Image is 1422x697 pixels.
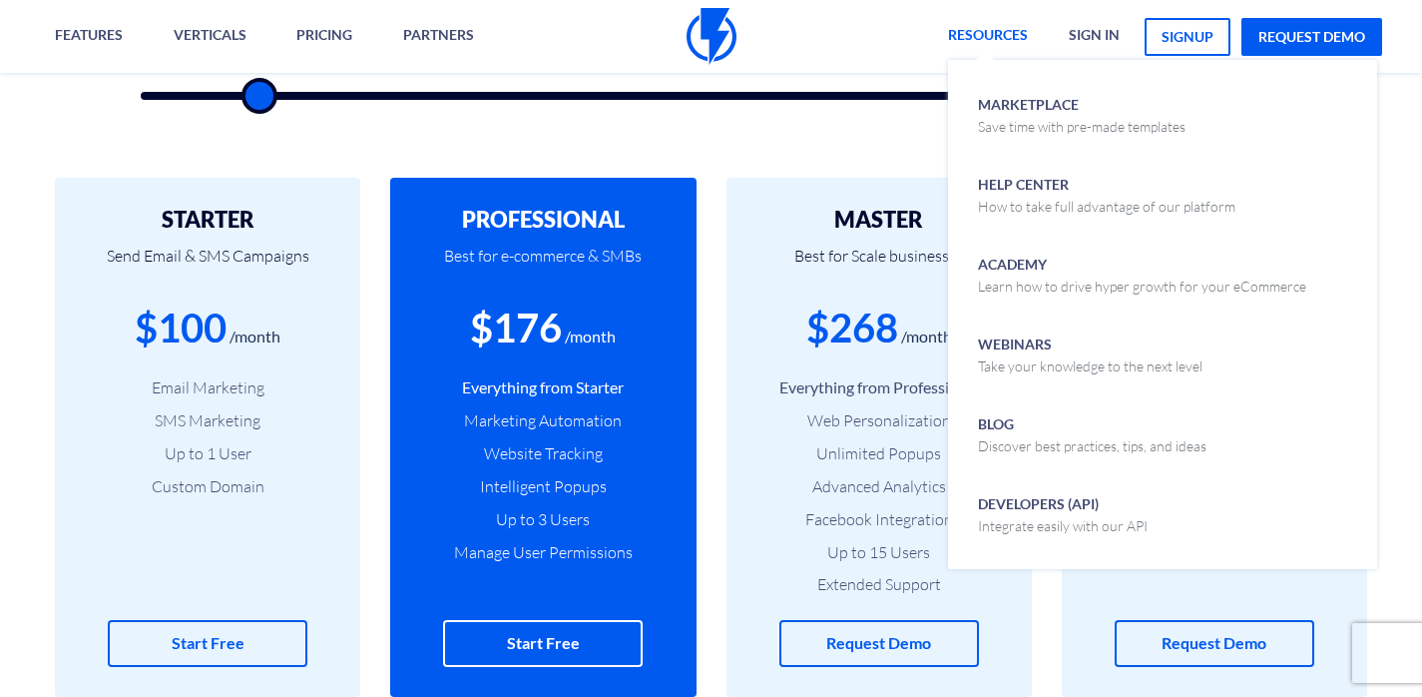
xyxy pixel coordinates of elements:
[420,409,666,432] li: Marketing Automation
[420,208,666,232] h2: PROFESSIONAL
[1145,18,1230,56] a: signup
[756,475,1002,498] li: Advanced Analytics
[963,315,1362,394] a: WebinarsTake your knowledge to the next level
[230,326,280,348] div: /month
[978,356,1202,376] p: Take your knowledge to the next level
[108,620,307,667] a: Start Free
[978,197,1235,217] p: How to take full advantage of our platform
[978,277,1306,297] p: Learn how to drive hyper growth for your eCommerce
[978,90,1185,137] span: Marketplace
[756,541,1002,564] li: Up to 15 Users
[1241,18,1382,56] a: request demo
[963,75,1362,155] a: MarketplaceSave time with pre-made templates
[420,508,666,531] li: Up to 3 Users
[978,250,1306,297] span: Academy
[978,170,1235,217] span: Help Center
[901,326,952,348] div: /month
[756,409,1002,432] li: Web Personalization
[420,541,666,564] li: Manage User Permissions
[756,376,1002,399] li: Everything from Professional
[756,508,1002,531] li: Facebook Integration
[85,232,330,300] p: Send Email & SMS Campaigns
[978,489,1148,536] span: Developers (API)
[756,208,1002,232] h2: MASTER
[963,155,1362,235] a: Help CenterHow to take full advantage of our platform
[978,117,1185,137] p: Save time with pre-made templates
[443,620,643,667] a: Start Free
[978,436,1206,456] p: Discover best practices, tips, and ideas
[963,474,1362,554] a: Developers (API)Integrate easily with our API
[85,376,330,399] li: Email Marketing
[420,376,666,399] li: Everything from Starter
[420,475,666,498] li: Intelligent Popups
[756,442,1002,465] li: Unlimited Popups
[85,442,330,465] li: Up to 1 User
[756,232,1002,300] p: Best for Scale businesses
[85,409,330,432] li: SMS Marketing
[470,300,562,356] div: $176
[963,235,1362,315] a: AcademyLearn how to drive hyper growth for your eCommerce
[420,442,666,465] li: Website Tracking
[978,330,1202,376] span: Webinars
[1115,620,1314,667] a: Request Demo
[756,573,1002,596] li: Extended Support
[806,300,898,356] div: $268
[135,300,227,356] div: $100
[85,475,330,498] li: Custom Domain
[85,208,330,232] h2: STARTER
[565,326,616,348] div: /month
[779,620,979,667] a: Request Demo
[978,516,1148,536] p: Integrate easily with our API
[963,394,1362,474] a: BlogDiscover best practices, tips, and ideas
[978,409,1206,456] span: Blog
[420,232,666,300] p: Best for e-commerce & SMBs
